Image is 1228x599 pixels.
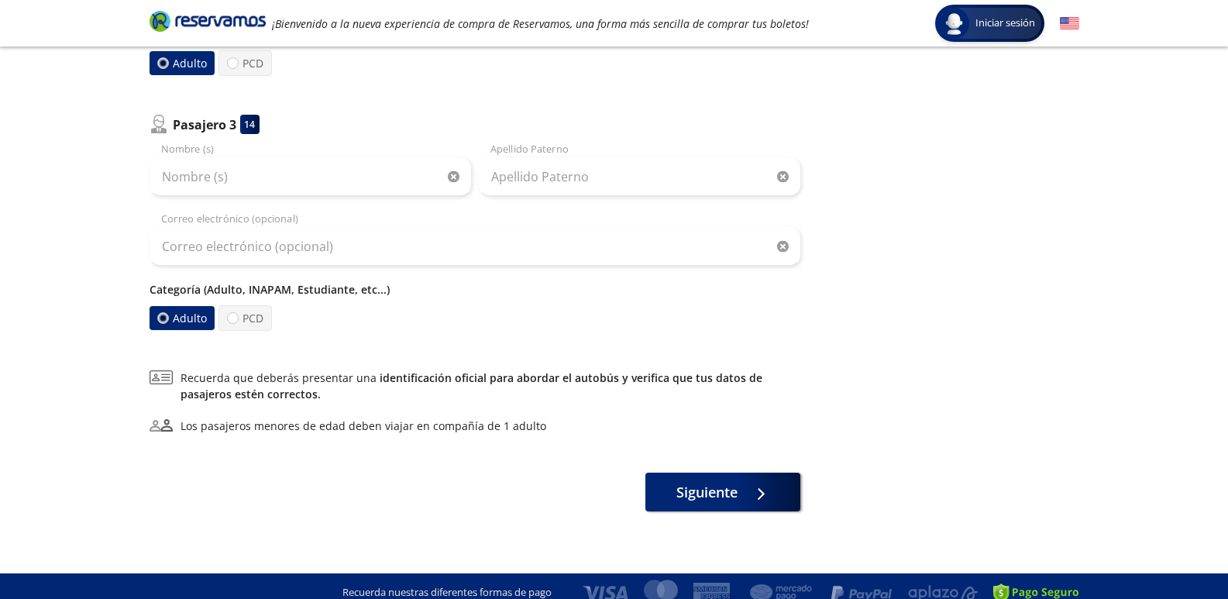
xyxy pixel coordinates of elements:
a: Brand Logo [150,9,266,37]
input: Correo electrónico (opcional) [150,227,800,266]
label: PCD [218,305,272,331]
button: English [1060,14,1079,33]
p: Pasajero 3 [173,115,236,134]
span: Iniciar sesión [969,15,1041,31]
label: PCD [218,50,272,76]
input: Apellido Paterno [479,157,800,196]
label: Adulto [147,50,215,76]
input: Nombre (s) [150,157,471,196]
label: Adulto [147,305,215,331]
iframe: Messagebird Livechat Widget [1138,509,1213,584]
span: Recuerda que deberás presentar una [181,370,800,402]
div: 14 [240,115,260,134]
div: Los pasajeros menores de edad deben viajar en compañía de 1 adulto [181,418,546,434]
p: Categoría (Adulto, INAPAM, Estudiante, etc...) [150,281,800,298]
i: Brand Logo [150,9,266,33]
em: ¡Bienvenido a la nueva experiencia de compra de Reservamos, una forma más sencilla de comprar tus... [272,16,809,31]
span: Siguiente [676,482,738,503]
button: Siguiente [645,473,800,511]
a: identificación oficial para abordar el autobús y verifica que tus datos de pasajeros estén correc... [181,370,762,401]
